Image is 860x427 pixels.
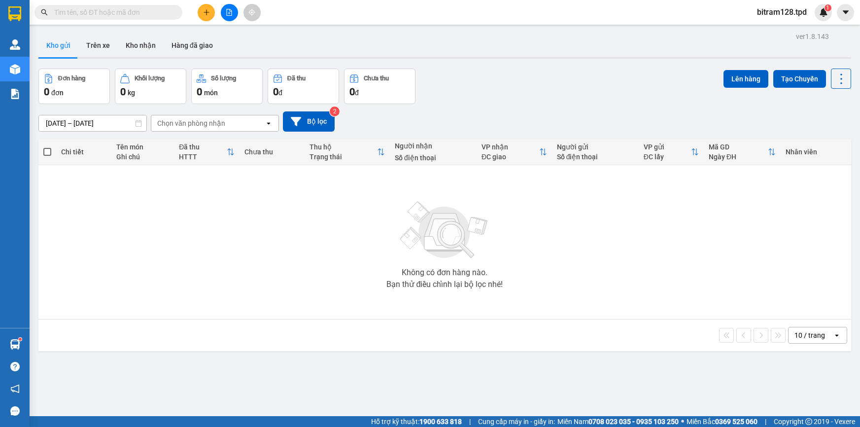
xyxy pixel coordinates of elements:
[557,143,634,151] div: Người gửi
[265,119,273,127] svg: open
[477,139,552,165] th: Toggle SortBy
[715,418,757,426] strong: 0369 525 060
[330,107,340,116] sup: 2
[204,89,218,97] span: món
[826,4,829,11] span: 1
[644,143,691,151] div: VP gửi
[244,148,300,156] div: Chưa thu
[557,153,634,161] div: Số điện thoại
[681,420,684,424] span: ⚪️
[765,416,766,427] span: |
[402,269,487,277] div: Không có đơn hàng nào.
[833,331,841,339] svg: open
[723,70,768,88] button: Lên hàng
[135,75,165,82] div: Khối lượng
[10,362,20,371] span: question-circle
[39,115,146,131] input: Select a date range.
[469,416,471,427] span: |
[349,86,355,98] span: 0
[639,139,704,165] th: Toggle SortBy
[644,153,691,161] div: ĐC lấy
[819,8,828,17] img: icon-new-feature
[10,339,20,350] img: warehouse-icon
[805,418,812,425] span: copyright
[395,154,472,162] div: Số điện thoại
[157,118,225,128] div: Chọn văn phòng nhận
[278,89,282,97] span: đ
[44,86,49,98] span: 0
[364,75,389,82] div: Chưa thu
[355,89,359,97] span: đ
[203,9,210,16] span: plus
[115,69,186,104] button: Khối lượng0kg
[10,406,20,416] span: message
[773,70,826,88] button: Tạo Chuyến
[179,143,227,151] div: Đã thu
[248,9,255,16] span: aim
[687,416,757,427] span: Miền Bắc
[19,338,22,341] sup: 1
[749,6,815,18] span: bitram128.tpd
[128,89,135,97] span: kg
[283,111,335,132] button: Bộ lọc
[371,416,462,427] span: Hỗ trợ kỹ thuật:
[38,69,110,104] button: Đơn hàng0đơn
[8,6,21,21] img: logo-vxr
[709,153,768,161] div: Ngày ĐH
[10,64,20,74] img: warehouse-icon
[482,153,539,161] div: ĐC giao
[704,139,781,165] th: Toggle SortBy
[478,416,555,427] span: Cung cấp máy in - giấy in:
[38,34,78,57] button: Kho gửi
[179,153,227,161] div: HTTT
[211,75,236,82] div: Số lượng
[268,69,339,104] button: Đã thu0đ
[54,7,171,18] input: Tìm tên, số ĐT hoặc mã đơn
[41,9,48,16] span: search
[116,143,169,151] div: Tên món
[191,69,263,104] button: Số lượng0món
[226,9,233,16] span: file-add
[273,86,278,98] span: 0
[344,69,415,104] button: Chưa thu0đ
[709,143,768,151] div: Mã GD
[10,89,20,99] img: solution-icon
[10,384,20,393] span: notification
[395,196,494,265] img: svg+xml;base64,PHN2ZyBjbGFzcz0ibGlzdC1wbHVnX19zdmciIHhtbG5zPSJodHRwOi8vd3d3LnczLm9yZy8yMDAwL3N2Zy...
[482,143,539,151] div: VP nhận
[287,75,306,82] div: Đã thu
[588,418,679,426] strong: 0708 023 035 - 0935 103 250
[386,281,503,288] div: Bạn thử điều chỉnh lại bộ lọc nhé!
[395,142,472,150] div: Người nhận
[58,75,85,82] div: Đơn hàng
[78,34,118,57] button: Trên xe
[197,86,202,98] span: 0
[305,139,390,165] th: Toggle SortBy
[243,4,261,21] button: aim
[116,153,169,161] div: Ghi chú
[120,86,126,98] span: 0
[164,34,221,57] button: Hàng đã giao
[825,4,831,11] sup: 1
[557,416,679,427] span: Miền Nam
[796,31,829,42] div: ver 1.8.143
[310,143,377,151] div: Thu hộ
[221,4,238,21] button: file-add
[174,139,240,165] th: Toggle SortBy
[837,4,854,21] button: caret-down
[118,34,164,57] button: Kho nhận
[786,148,846,156] div: Nhân viên
[419,418,462,426] strong: 1900 633 818
[198,4,215,21] button: plus
[841,8,850,17] span: caret-down
[310,153,377,161] div: Trạng thái
[51,89,64,97] span: đơn
[794,330,825,340] div: 10 / trang
[61,148,106,156] div: Chi tiết
[10,39,20,50] img: warehouse-icon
